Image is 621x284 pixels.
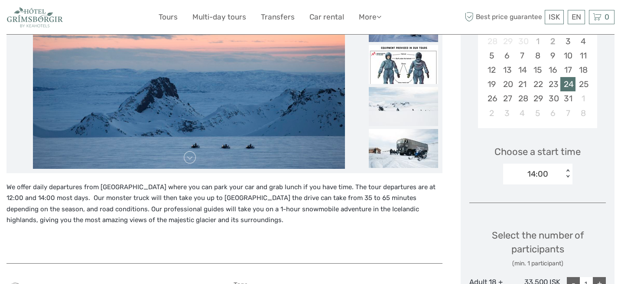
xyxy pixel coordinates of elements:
div: Choose Friday, October 3rd, 2025 [560,34,575,48]
div: Choose Tuesday, October 14th, 2025 [515,63,530,77]
div: Choose Monday, October 6th, 2025 [500,48,515,63]
div: Not available Thursday, October 2nd, 2025 [545,34,560,48]
div: Choose Monday, October 13th, 2025 [500,63,515,77]
div: Choose Wednesday, November 5th, 2025 [530,106,545,120]
div: Choose Thursday, October 16th, 2025 [545,63,560,77]
img: 2330-0b36fd34-6396-456d-bf6d-def7e598b057_logo_small.jpg [7,6,63,28]
div: Choose Wednesday, October 22nd, 2025 [530,77,545,91]
button: Open LiveChat chat widget [100,13,110,24]
div: Choose Saturday, October 4th, 2025 [575,34,591,48]
span: 0 [603,13,611,21]
div: Choose Saturday, October 11th, 2025 [575,48,591,63]
div: 14:00 [527,168,548,180]
div: Choose Tuesday, October 28th, 2025 [515,91,530,106]
div: (min. 1 participant) [469,259,606,268]
div: Choose Friday, November 7th, 2025 [560,106,575,120]
div: Choose Monday, October 20th, 2025 [500,77,515,91]
div: Choose Monday, October 27th, 2025 [500,91,515,106]
img: 535faf776e73400bb2ce7baf289e941b_slider_thumbnail.jpeg [369,87,438,126]
div: Choose Wednesday, October 8th, 2025 [530,48,545,63]
div: Choose Friday, October 31st, 2025 [560,91,575,106]
img: 1dcea90356f24b408c2fefcc969d90cf_slider_thumbnail.jpeg [369,129,438,168]
p: We offer daily departures from [GEOGRAPHIC_DATA] where you can park your car and grab lunch if yo... [7,182,442,226]
div: Choose Sunday, November 2nd, 2025 [484,106,499,120]
div: Choose Sunday, October 19th, 2025 [484,77,499,91]
span: Choose a start time [494,145,581,158]
div: Not available Sunday, September 28th, 2025 [484,34,499,48]
a: Transfers [261,11,295,23]
div: Choose Sunday, October 26th, 2025 [484,91,499,106]
span: Best price guarantee [462,10,543,24]
div: Choose Sunday, October 12th, 2025 [484,63,499,77]
div: month 2025-10 [481,34,594,120]
div: < > [564,169,571,178]
div: Choose Saturday, November 1st, 2025 [575,91,591,106]
div: Choose Friday, October 24th, 2025 [560,77,575,91]
div: Choose Wednesday, October 29th, 2025 [530,91,545,106]
div: Choose Tuesday, October 7th, 2025 [515,48,530,63]
div: Choose Sunday, October 5th, 2025 [484,48,499,63]
div: Not available Wednesday, October 1st, 2025 [530,34,545,48]
p: We're away right now. Please check back later! [12,15,98,22]
div: Choose Friday, October 10th, 2025 [560,48,575,63]
div: EN [568,10,585,24]
a: Multi-day tours [192,11,246,23]
div: Not available Monday, September 29th, 2025 [500,34,515,48]
div: Choose Wednesday, October 15th, 2025 [530,63,545,77]
img: 0b2dc18640e749cc9db9f0ec22847144_slider_thumbnail.jpeg [369,45,438,84]
a: Tours [159,11,178,23]
span: ISK [549,13,560,21]
div: Choose Thursday, October 9th, 2025 [545,48,560,63]
div: Choose Saturday, November 8th, 2025 [575,106,591,120]
div: Choose Saturday, October 18th, 2025 [575,63,591,77]
div: Choose Tuesday, November 4th, 2025 [515,106,530,120]
a: More [359,11,381,23]
div: Choose Thursday, October 23rd, 2025 [545,77,560,91]
div: Choose Tuesday, October 21st, 2025 [515,77,530,91]
div: Choose Thursday, November 6th, 2025 [545,106,560,120]
div: Choose Saturday, October 25th, 2025 [575,77,591,91]
div: Choose Thursday, October 30th, 2025 [545,91,560,106]
a: Car rental [309,11,344,23]
div: Select the number of participants [469,229,606,268]
div: Choose Monday, November 3rd, 2025 [500,106,515,120]
div: Not available Tuesday, September 30th, 2025 [515,34,530,48]
div: Choose Friday, October 17th, 2025 [560,63,575,77]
